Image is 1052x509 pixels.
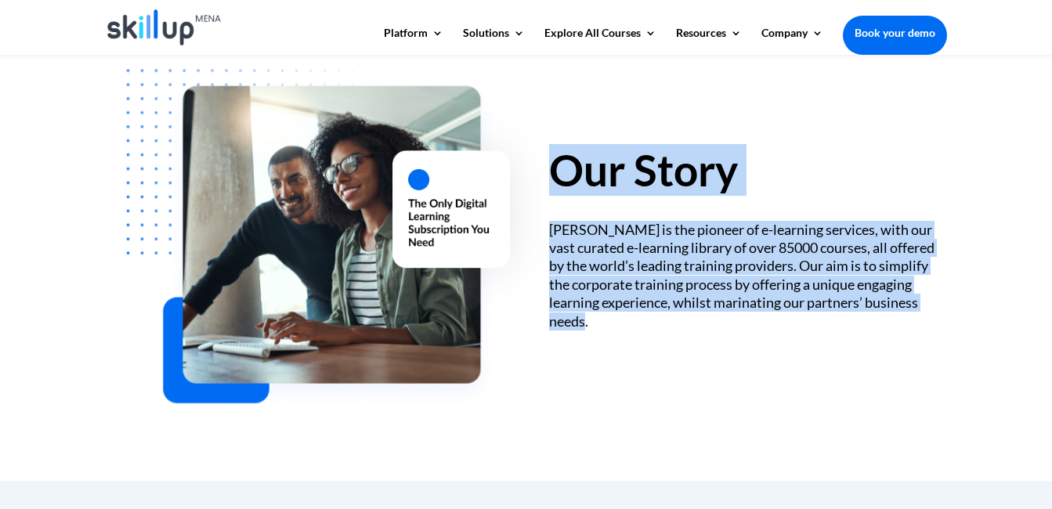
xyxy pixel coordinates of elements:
[107,9,221,45] img: Skillup Mena
[549,149,947,200] h2: Our Story
[384,27,443,54] a: Platform
[544,27,656,54] a: Explore All Courses
[974,434,1052,509] iframe: Chat Widget
[843,16,947,50] a: Book your demo
[761,27,823,54] a: Company
[463,27,525,54] a: Solutions
[549,221,947,330] div: [PERSON_NAME] is the pioneer of e-learning services, with our vast curated e-learning library of ...
[676,27,742,54] a: Resources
